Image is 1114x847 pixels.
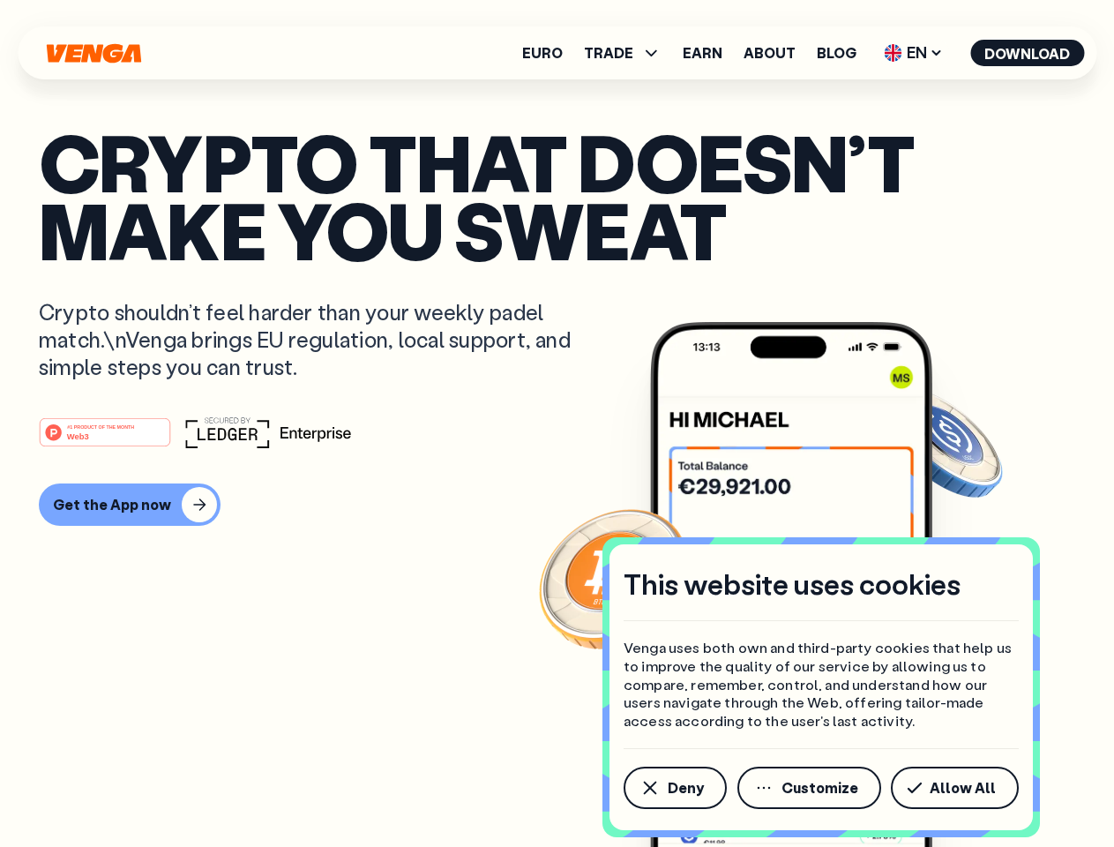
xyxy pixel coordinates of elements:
a: Earn [683,46,722,60]
span: Allow All [930,781,996,795]
button: Get the App now [39,483,221,526]
a: #1 PRODUCT OF THE MONTHWeb3 [39,428,171,451]
a: Get the App now [39,483,1075,526]
span: Customize [781,781,858,795]
span: TRADE [584,46,633,60]
button: Deny [624,767,727,809]
a: Blog [817,46,856,60]
div: Get the App now [53,496,171,513]
button: Allow All [891,767,1019,809]
a: About [744,46,796,60]
span: Deny [668,781,704,795]
button: Customize [737,767,881,809]
svg: Home [44,43,143,64]
tspan: Web3 [67,431,89,440]
p: Crypto that doesn’t make you sweat [39,128,1075,263]
img: USDC coin [879,379,1006,506]
img: Bitcoin [535,498,694,657]
p: Crypto shouldn’t feel harder than your weekly padel match.\nVenga brings EU regulation, local sup... [39,298,596,381]
p: Venga uses both own and third-party cookies that help us to improve the quality of our service by... [624,639,1019,731]
img: flag-uk [884,44,901,62]
span: TRADE [584,42,662,64]
span: EN [878,39,949,67]
a: Euro [522,46,563,60]
tspan: #1 PRODUCT OF THE MONTH [67,423,134,429]
button: Download [970,40,1084,66]
h4: This website uses cookies [624,566,961,603]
